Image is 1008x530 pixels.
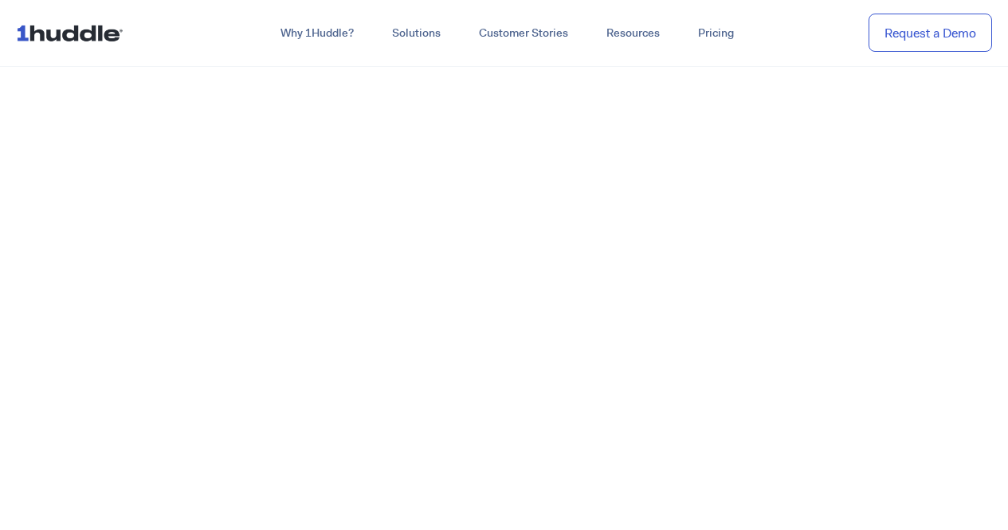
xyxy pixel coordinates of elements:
[869,14,992,53] a: Request a Demo
[460,19,587,48] a: Customer Stories
[261,19,373,48] a: Why 1Huddle?
[373,19,460,48] a: Solutions
[679,19,753,48] a: Pricing
[16,18,130,48] img: ...
[587,19,679,48] a: Resources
